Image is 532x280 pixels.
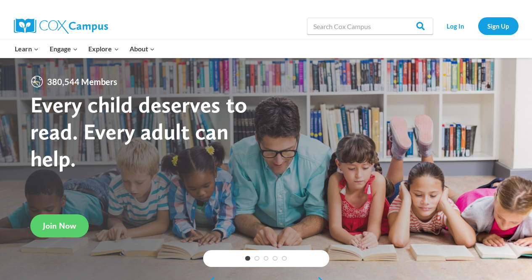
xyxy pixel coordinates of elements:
[50,43,78,54] span: Engage
[44,75,121,88] span: 380,544 Members
[88,43,119,54] span: Explore
[10,40,160,58] nav: Primary Navigation
[130,43,155,54] span: About
[264,256,269,261] a: 3
[30,214,89,237] a: Join Now
[14,19,108,34] img: Cox Campus
[254,256,259,261] a: 2
[437,17,474,35] a: Log In
[437,17,519,35] nav: Secondary Navigation
[245,256,250,261] a: 1
[43,221,76,231] span: Join Now
[15,43,39,54] span: Learn
[30,91,247,171] strong: Every child deserves to read. Every adult can help.
[273,256,278,261] a: 4
[478,17,519,35] a: Sign Up
[307,18,433,35] input: Search Cox Campus
[282,256,287,261] a: 5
